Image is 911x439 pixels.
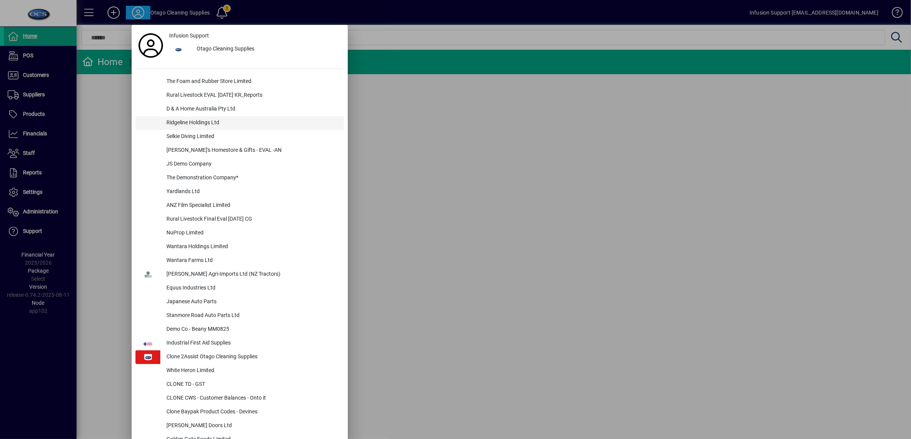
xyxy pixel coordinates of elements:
[169,32,209,40] span: Infusion Support
[135,89,344,102] button: Rural Livestock EVAL [DATE] KR_Reports
[135,75,344,89] button: The Foam and Rubber Store Limited
[191,42,344,56] div: Otago Cleaning Supplies
[160,364,344,378] div: White Heron Limited
[135,405,344,419] button: Clone Baypak Product Codes - Devines
[160,144,344,158] div: [PERSON_NAME]'s Homestore & Gifts - EVAL -AN
[135,254,344,268] button: Wantara Farms Ltd
[135,39,166,52] a: Profile
[160,337,344,350] div: Industrial First Aid Supplies
[160,199,344,213] div: ANZ Film Specialist Limited
[135,309,344,323] button: Stanmore Road Auto Parts Ltd
[135,158,344,171] button: JS Demo Company
[160,158,344,171] div: JS Demo Company
[160,213,344,226] div: Rural Livestock FInal Eval [DATE] CG
[160,102,344,116] div: D & A Home Australia Pty Ltd
[135,281,344,295] button: Equus Industries Ltd
[160,226,344,240] div: NuProp Limited
[135,295,344,309] button: Japanese Auto Parts
[160,116,344,130] div: Ridgeline Holdings Ltd
[135,378,344,392] button: CLONE TD - GST
[135,337,344,350] button: Industrial First Aid Supplies
[135,171,344,185] button: The Demonstration Company*
[135,213,344,226] button: Rural Livestock FInal Eval [DATE] CG
[160,89,344,102] div: Rural Livestock EVAL [DATE] KR_Reports
[160,240,344,254] div: Wantara Holdings Limited
[135,323,344,337] button: Demo Co - Beany MM0825
[160,405,344,419] div: Clone Baypak Product Codes - Devines
[160,392,344,405] div: CLONE CWS - Customer Balances - Onto it
[160,295,344,309] div: Japanese Auto Parts
[135,144,344,158] button: [PERSON_NAME]'s Homestore & Gifts - EVAL -AN
[160,378,344,392] div: CLONE TD - GST
[160,350,344,364] div: Clone 2Assist Otago Cleaning Supplies
[160,281,344,295] div: Equus Industries Ltd
[135,116,344,130] button: Ridgeline Holdings Ltd
[160,323,344,337] div: Demo Co - Beany MM0825
[135,364,344,378] button: White Heron Limited
[160,268,344,281] div: [PERSON_NAME] Agri-Imports Ltd (NZ Tractors)
[135,419,344,433] button: [PERSON_NAME] Doors Ltd
[135,268,344,281] button: [PERSON_NAME] Agri-Imports Ltd (NZ Tractors)
[135,392,344,405] button: CLONE CWS - Customer Balances - Onto it
[135,199,344,213] button: ANZ Film Specialist Limited
[166,29,344,42] a: Infusion Support
[135,226,344,240] button: NuProp Limited
[135,102,344,116] button: D & A Home Australia Pty Ltd
[160,185,344,199] div: Yardlands Ltd
[135,130,344,144] button: Selkie Diving Limited
[160,75,344,89] div: The Foam and Rubber Store Limited
[160,130,344,144] div: Selkie Diving Limited
[135,185,344,199] button: Yardlands Ltd
[160,309,344,323] div: Stanmore Road Auto Parts Ltd
[135,350,344,364] button: Clone 2Assist Otago Cleaning Supplies
[160,254,344,268] div: Wantara Farms Ltd
[166,42,344,56] button: Otago Cleaning Supplies
[160,419,344,433] div: [PERSON_NAME] Doors Ltd
[135,240,344,254] button: Wantara Holdings Limited
[160,171,344,185] div: The Demonstration Company*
